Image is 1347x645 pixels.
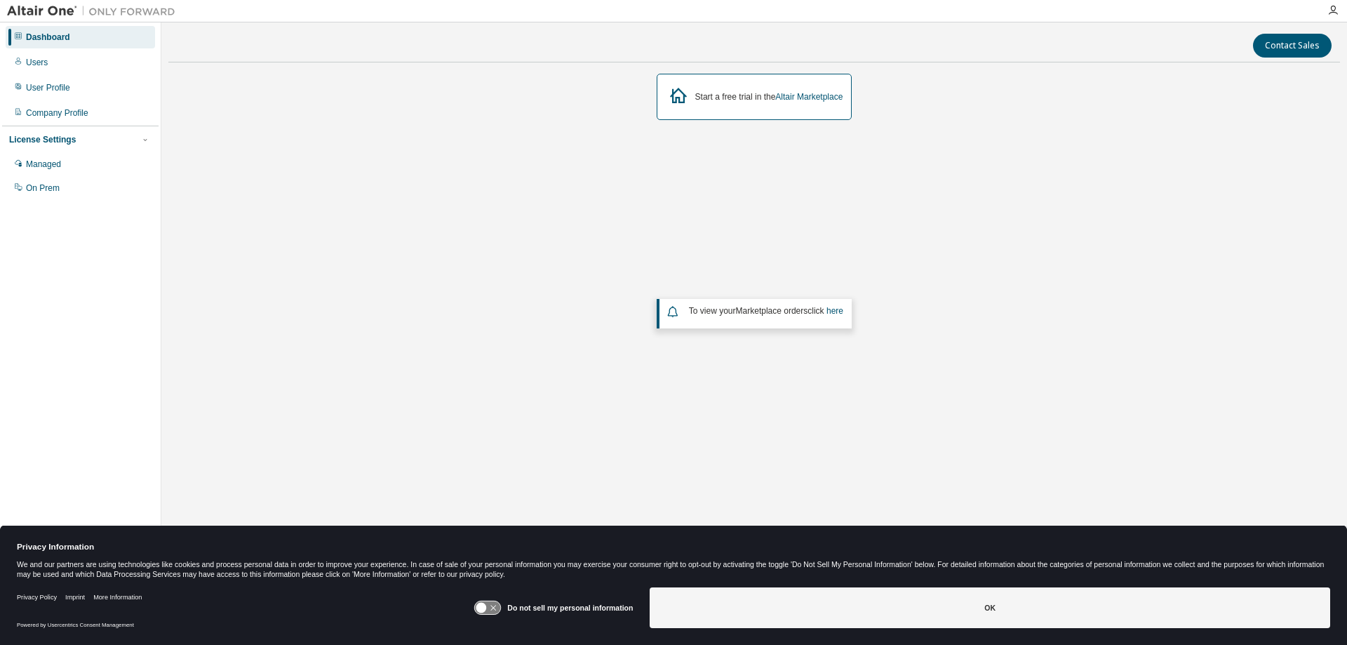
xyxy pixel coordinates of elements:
div: Users [26,57,48,68]
div: On Prem [26,182,60,194]
div: License Settings [9,134,76,145]
img: Altair One [7,4,182,18]
span: To view your click [689,306,843,316]
button: Contact Sales [1253,34,1332,58]
div: Start a free trial in the [695,91,843,102]
div: Company Profile [26,107,88,119]
em: Marketplace orders [736,306,808,316]
div: Managed [26,159,61,170]
a: Altair Marketplace [775,92,843,102]
a: here [826,306,843,316]
div: Dashboard [26,32,70,43]
div: User Profile [26,82,70,93]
